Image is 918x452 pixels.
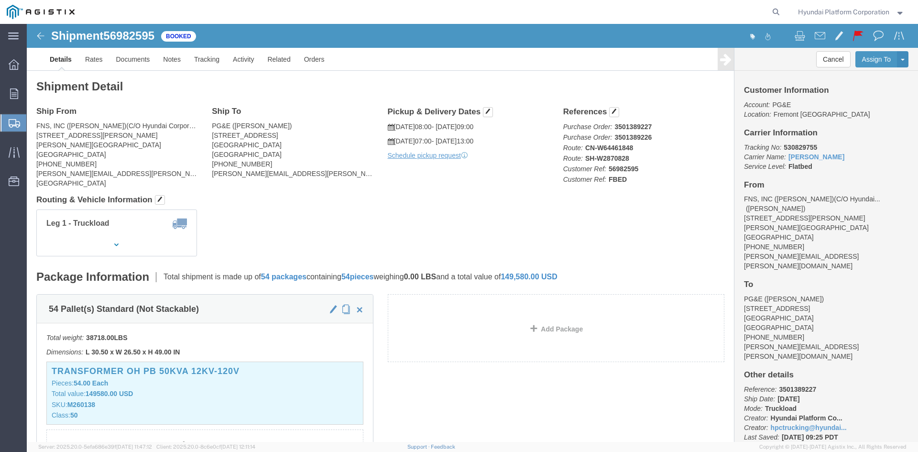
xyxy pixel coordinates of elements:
[7,5,75,19] img: logo
[759,443,907,451] span: Copyright © [DATE]-[DATE] Agistix Inc., All Rights Reserved
[798,6,905,18] button: Hyundai Platform Corporation
[407,444,431,450] a: Support
[27,24,918,442] iframe: FS Legacy Container
[798,7,889,17] span: Hyundai Platform Corporation
[221,444,255,450] span: [DATE] 12:11:14
[156,444,255,450] span: Client: 2025.20.0-8c6e0cf
[116,444,152,450] span: [DATE] 11:47:12
[431,444,455,450] a: Feedback
[38,444,152,450] span: Server: 2025.20.0-5efa686e39f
